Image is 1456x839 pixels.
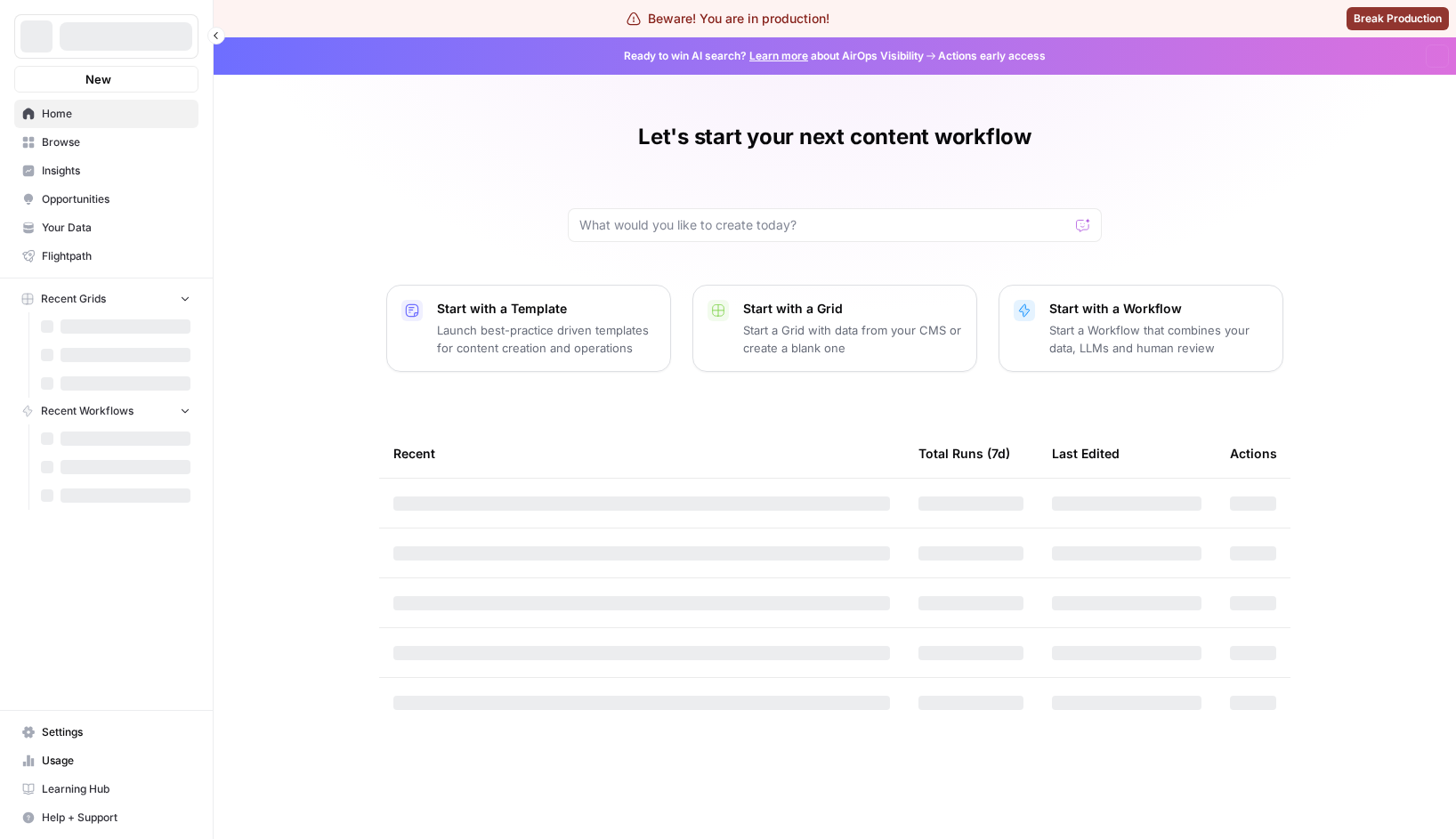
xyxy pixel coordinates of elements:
[14,398,198,424] button: Recent Workflows
[41,403,133,419] span: Recent Workflows
[1049,300,1268,318] p: Start with a Workflow
[14,128,198,157] a: Browse
[42,134,190,150] span: Browse
[42,810,190,826] span: Help + Support
[437,321,656,357] p: Launch best-practice driven templates for content creation and operations
[42,220,190,236] span: Your Data
[14,66,198,93] button: New
[14,803,198,832] button: Help + Support
[14,100,198,128] a: Home
[938,48,1046,64] span: Actions early access
[579,216,1069,234] input: What would you like to create today?
[743,300,962,318] p: Start with a Grid
[42,106,190,122] span: Home
[14,185,198,214] a: Opportunities
[1052,429,1120,478] div: Last Edited
[1347,7,1449,30] button: Break Production
[14,286,198,312] button: Recent Grids
[624,48,924,64] span: Ready to win AI search? about AirOps Visibility
[14,718,198,746] a: Settings
[42,781,190,797] span: Learning Hub
[85,70,111,88] span: New
[627,10,829,28] div: Beware! You are in production!
[386,285,671,372] button: Start with a TemplateLaunch best-practice driven templates for content creation and operations
[42,248,190,264] span: Flightpath
[42,163,190,179] span: Insights
[1354,11,1442,27] span: Break Production
[692,285,977,372] button: Start with a GridStart a Grid with data from your CMS or create a blank one
[14,775,198,803] a: Learning Hub
[999,285,1283,372] button: Start with a WorkflowStart a Workflow that combines your data, LLMs and human review
[749,49,808,62] a: Learn more
[1049,321,1268,357] p: Start a Workflow that combines your data, LLMs and human review
[14,746,198,775] a: Usage
[1230,429,1277,478] div: Actions
[743,321,962,357] p: Start a Grid with data from your CMS or create a blank one
[42,191,190,207] span: Opportunities
[437,300,656,318] p: Start with a Template
[393,429,890,478] div: Recent
[42,724,190,740] span: Settings
[41,291,106,307] span: Recent Grids
[638,123,1031,151] h1: Let's start your next content workflow
[918,429,1010,478] div: Total Runs (7d)
[42,753,190,769] span: Usage
[14,157,198,185] a: Insights
[14,214,198,242] a: Your Data
[14,242,198,270] a: Flightpath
